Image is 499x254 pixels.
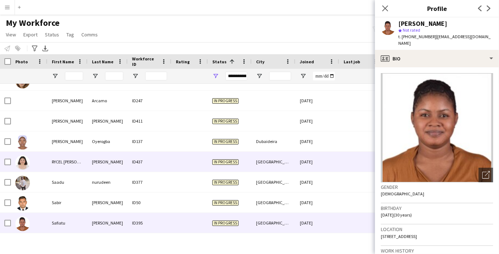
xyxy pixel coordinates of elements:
div: ID50 [128,193,171,213]
button: Open Filter Menu [92,73,98,79]
div: [PERSON_NAME] [398,20,447,27]
span: In progress [212,159,239,165]
span: Tag [66,31,74,38]
div: Sabir [47,193,88,213]
div: nurudeen [88,172,128,192]
h3: Work history [381,247,493,254]
button: Open Filter Menu [300,73,306,79]
div: Saadu [47,172,88,192]
div: ID137 [128,131,171,151]
div: ID437 [128,152,171,172]
span: In progress [212,139,239,144]
div: ID219 [128,233,171,253]
span: | [EMAIL_ADDRESS][DOMAIN_NAME] [398,34,491,46]
a: Tag [63,30,77,39]
div: [PERSON_NAME] [47,91,88,111]
div: ID395 [128,213,171,233]
div: [DATE] [295,213,339,233]
div: [PERSON_NAME] [47,111,88,131]
span: Last job [344,59,360,64]
div: Adel [88,233,128,253]
input: Joined Filter Input [313,72,335,80]
div: [DATE] [295,233,339,253]
span: Rating [176,59,190,64]
h3: Birthday [381,205,493,211]
input: First Name Filter Input [65,72,83,80]
div: Arcamo [88,91,128,111]
div: [GEOGRAPHIC_DATA] [252,152,295,172]
span: View [6,31,16,38]
span: Status [212,59,227,64]
button: Open Filter Menu [256,73,263,79]
div: [DATE] [295,152,339,172]
div: Open photos pop-in [479,168,493,182]
span: Export [23,31,38,38]
app-action-btn: Export XLSX [41,44,50,53]
div: RYCEL [PERSON_NAME] [47,152,88,172]
img: Saadu nurudeen [15,176,30,190]
span: First Name [52,59,74,64]
span: In progress [212,180,239,185]
a: Status [42,30,62,39]
div: Oyerogba [88,131,128,151]
button: Open Filter Menu [212,73,219,79]
div: Dubaideira [252,131,295,151]
img: Ruth Oyerogba [15,135,30,150]
img: Safiatu Newland [15,217,30,231]
span: Workforce ID [132,56,158,67]
div: Bio [375,50,499,67]
img: Sabir Ali [15,196,30,211]
div: [DATE] [295,111,339,131]
button: Open Filter Menu [52,73,58,79]
div: [PERSON_NAME] [88,111,128,131]
div: [GEOGRAPHIC_DATA] [252,193,295,213]
span: Status [45,31,59,38]
div: [DATE] [295,193,339,213]
a: View [3,30,19,39]
span: In progress [212,200,239,206]
input: Last Name Filter Input [105,72,123,80]
div: [DATE] [295,91,339,111]
a: Comms [78,30,101,39]
div: [GEOGRAPHIC_DATA] [252,213,295,233]
span: City [256,59,264,64]
span: [DEMOGRAPHIC_DATA] [381,191,424,197]
h3: Location [381,226,493,233]
button: Open Filter Menu [132,73,139,79]
div: [PERSON_NAME] [88,213,128,233]
span: Last Name [92,59,113,64]
span: Comms [81,31,98,38]
div: ID411 [128,111,171,131]
span: Joined [300,59,314,64]
input: Workforce ID Filter Input [145,72,167,80]
div: ID377 [128,172,171,192]
div: [GEOGRAPHIC_DATA] [252,172,295,192]
h3: Gender [381,184,493,190]
span: [STREET_ADDRESS] [381,234,417,239]
div: [PERSON_NAME] [88,193,128,213]
div: Safiatu [47,213,88,233]
div: [DATE] [295,131,339,151]
div: [PERSON_NAME] [88,152,128,172]
div: ID247 [128,91,171,111]
span: In progress [212,221,239,226]
app-action-btn: Advanced filters [30,44,39,53]
span: My Workforce [6,17,59,28]
h3: Profile [375,4,499,13]
div: Sali [47,233,88,253]
span: Not rated [403,27,420,33]
a: Export [20,30,40,39]
img: RYCEL CHLOE OANDASAN [15,155,30,170]
div: [PERSON_NAME] [47,131,88,151]
span: Photo [15,59,28,64]
span: [DATE] (30 years) [381,212,412,218]
div: [DATE] [295,172,339,192]
span: t. [PHONE_NUMBER] [398,34,436,39]
span: In progress [212,98,239,104]
span: In progress [212,119,239,124]
img: Crew avatar or photo [381,73,493,182]
input: City Filter Input [269,72,291,80]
